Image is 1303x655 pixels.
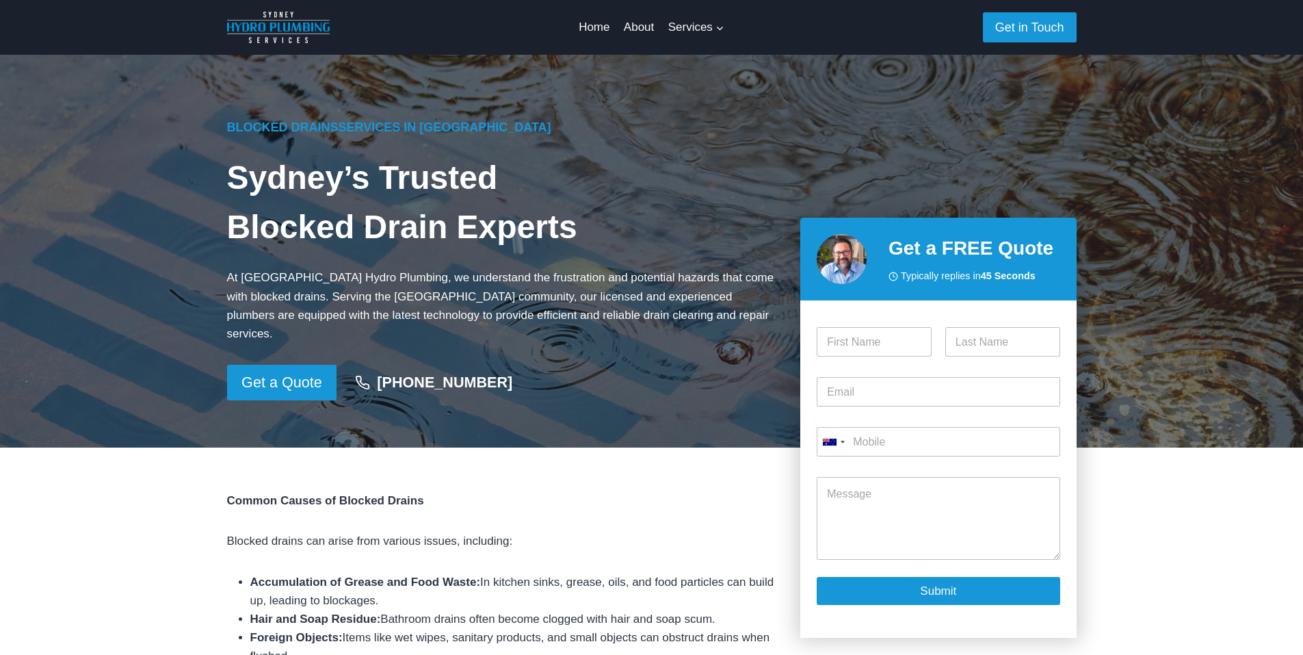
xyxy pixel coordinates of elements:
[227,268,779,343] p: At [GEOGRAPHIC_DATA] Hydro Plumbing, we understand the frustration and potential hazards that com...
[901,268,1036,284] span: Typically replies in
[227,118,779,137] h6: Services in [GEOGRAPHIC_DATA]
[668,18,724,36] span: Services
[342,367,525,398] a: [PHONE_NUMBER]
[377,374,512,391] strong: [PHONE_NUMBER]
[889,234,1060,263] h2: Get a FREE Quote
[817,427,1059,457] input: Mobile
[817,327,932,357] input: First Name
[817,377,1059,407] input: Email
[981,270,1036,281] strong: 45 Seconds
[250,576,481,589] strong: Accumulation of Grease and Food Waste:
[945,327,1060,357] input: Last Name
[817,577,1059,605] button: Submit
[661,11,731,44] a: Services
[250,613,381,626] strong: Hair and Soap Residue:
[227,365,337,400] a: Get a Quote
[227,120,339,134] a: Blocked Drains
[572,11,731,44] nav: Primary Navigation
[250,610,779,628] li: Bathroom drains often become clogged with hair and soap scum.​
[817,427,850,457] button: Selected country
[227,494,424,507] strong: Common Causes of Blocked Drains
[241,371,322,395] span: Get a Quote
[983,12,1077,42] a: Get in Touch
[572,11,617,44] a: Home
[227,12,330,43] img: Sydney Hydro Plumbing Logo
[227,532,779,550] p: Blocked drains can arise from various issues, including:
[227,153,779,252] h1: Sydney’s Trusted Blocked Drain Experts
[617,11,661,44] a: About
[250,573,779,610] li: In kitchen sinks, grease, oils, and food particles can build up, leading to blockages.​
[250,631,343,644] strong: Foreign Objects:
